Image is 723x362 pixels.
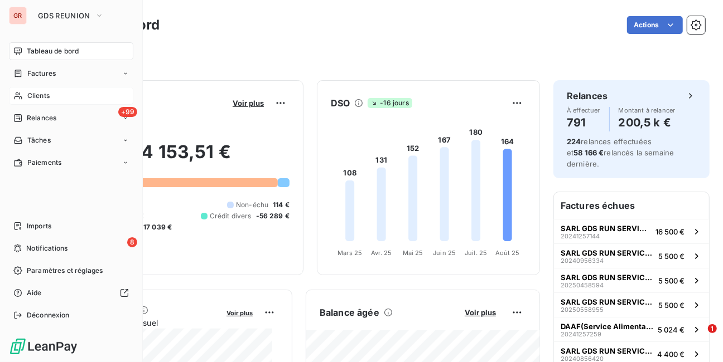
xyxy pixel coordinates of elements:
tspan: Juil. 25 [465,249,487,257]
span: Voir plus [465,308,496,317]
span: 20240856420 [561,355,604,362]
span: relances effectuées et relancés la semaine dernière. [567,137,674,168]
a: Imports [9,217,133,235]
span: 8 [127,237,137,247]
span: Non-échu [236,200,268,210]
span: -16 jours [368,98,412,108]
span: 5 500 € [658,301,685,310]
a: Clients [9,87,133,105]
span: 58 166 € [573,148,604,157]
span: SARL GDS RUN SERVICES [561,224,651,233]
span: Tableau de bord [27,46,79,56]
span: 20241257259 [561,331,601,337]
button: Actions [627,16,683,34]
button: SARL GDS RUN SERVICES202409563345 500 € [554,243,709,268]
span: À effectuer [567,107,600,114]
a: Aide [9,284,133,302]
h4: 791 [567,114,600,131]
button: SARL GDS RUN SERVICES202504585945 500 € [554,268,709,292]
span: Relances [27,113,56,123]
iframe: Intercom live chat [685,324,712,351]
span: Crédit divers [210,211,252,221]
span: 5 024 € [658,325,685,334]
a: Paramètres et réglages [9,262,133,280]
button: Voir plus [229,98,267,108]
tspan: Août 25 [495,249,520,257]
span: Paiements [27,158,61,168]
span: 4 400 € [657,350,685,359]
a: Tableau de bord [9,42,133,60]
button: Voir plus [461,307,499,317]
h2: 194 153,51 € [63,141,290,174]
span: Montant à relancer [619,107,676,114]
tspan: Mars 25 [338,249,362,257]
tspan: Juin 25 [433,249,456,257]
h6: Balance âgée [320,306,379,319]
span: SARL GDS RUN SERVICES [561,346,653,355]
button: Voir plus [223,307,256,317]
button: SARL GDS RUN SERVICES202505589555 500 € [554,292,709,317]
div: GR [9,7,27,25]
h4: 200,5 k € [619,114,676,131]
span: +99 [118,107,137,117]
span: 5 500 € [658,252,685,261]
span: 5 500 € [658,276,685,285]
span: DAAF(Service Alimentation) [561,322,653,331]
a: Tâches [9,131,133,149]
span: Déconnexion [27,310,70,320]
span: 20250558955 [561,306,604,313]
h6: DSO [331,96,350,110]
span: -17 039 € [140,222,172,232]
span: GDS REUNION [38,11,90,20]
span: 114 € [273,200,290,210]
span: 20240956334 [561,257,604,264]
img: Logo LeanPay [9,337,78,355]
tspan: Avr. 25 [371,249,392,257]
span: Tâches [27,135,51,145]
span: Paramètres et réglages [27,266,103,276]
span: Aide [27,288,42,298]
span: 20241257144 [561,233,600,239]
span: 20250458594 [561,282,604,288]
span: Clients [27,91,50,101]
h6: Factures échues [554,192,709,219]
tspan: Mai 25 [403,249,423,257]
span: SARL GDS RUN SERVICES [561,273,654,282]
span: -56 289 € [256,211,290,221]
span: 1 [708,324,717,333]
button: SARL GDS RUN SERVICES2024125714416 500 € [554,219,709,243]
span: SARL GDS RUN SERVICES [561,297,654,306]
span: Voir plus [226,309,253,317]
span: 224 [567,137,581,146]
span: SARL GDS RUN SERVICES [561,248,654,257]
a: Factures [9,65,133,82]
h6: Relances [567,89,608,102]
span: Notifications [26,243,68,253]
span: Imports [27,221,51,231]
span: Factures [27,69,56,79]
span: 16 500 € [655,227,685,236]
button: DAAF(Service Alimentation)202412572595 024 € [554,317,709,341]
a: +99Relances [9,109,133,127]
a: Paiements [9,154,133,172]
span: Voir plus [233,99,264,107]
